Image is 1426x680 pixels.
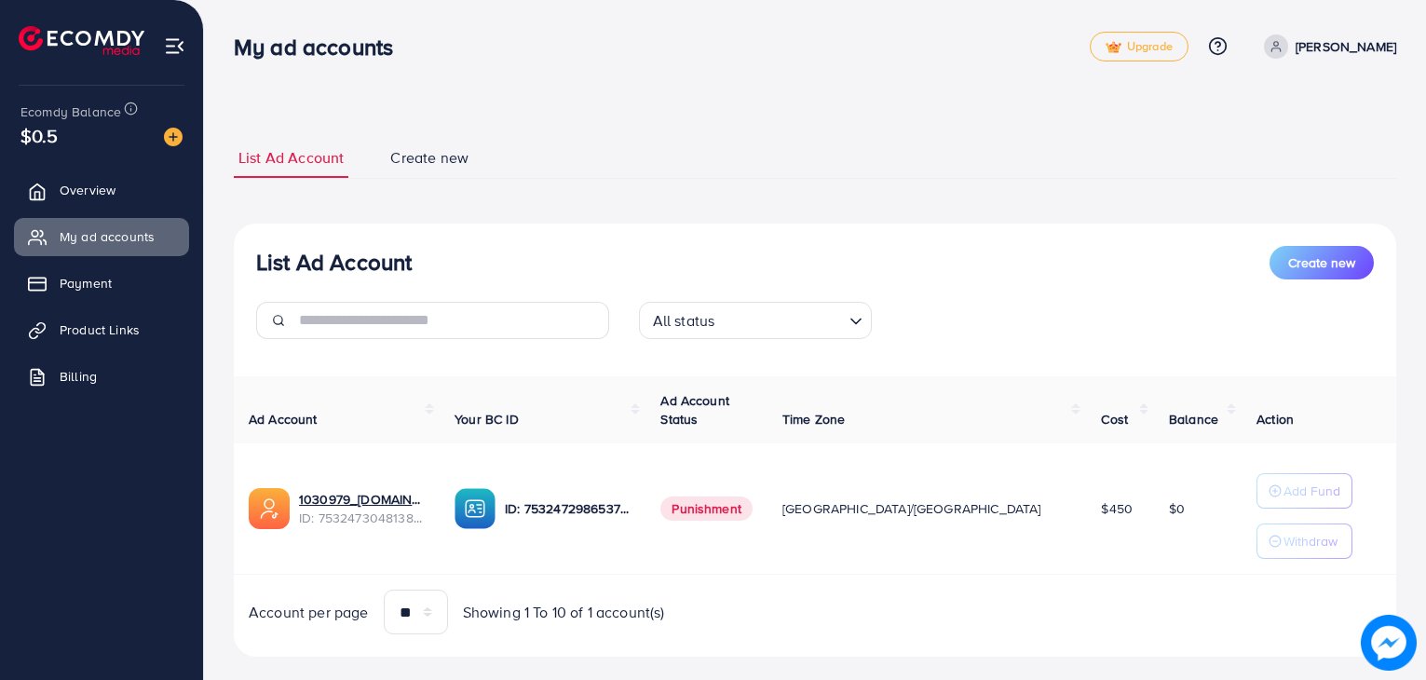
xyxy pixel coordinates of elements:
span: Upgrade [1106,40,1173,54]
img: tick [1106,41,1121,54]
span: Overview [60,181,115,199]
span: $0.5 [20,122,59,149]
span: Payment [60,274,112,292]
span: Showing 1 To 10 of 1 account(s) [463,602,665,623]
a: Overview [14,171,189,209]
span: Ecomdy Balance [20,102,121,121]
span: Action [1256,410,1294,428]
button: Create new [1270,246,1374,279]
img: image [164,128,183,146]
span: $450 [1101,499,1133,518]
a: 1030979_[DOMAIN_NAME]_1753790567962 [299,490,425,509]
a: Billing [14,358,189,395]
span: Your BC ID [455,410,519,428]
div: Search for option [639,302,872,339]
span: Balance [1169,410,1218,428]
span: List Ad Account [238,147,344,169]
img: ic-ads-acc.e4c84228.svg [249,488,290,529]
img: logo [19,26,144,55]
div: <span class='underline'>1030979_CharmThings.pk_1753790567962</span></br>7532473048138891265 [299,490,425,528]
span: Account per page [249,602,369,623]
span: Create new [1288,253,1355,272]
button: Withdraw [1256,524,1352,559]
h3: My ad accounts [234,34,408,61]
span: [GEOGRAPHIC_DATA]/[GEOGRAPHIC_DATA] [782,499,1041,518]
span: All status [649,307,719,334]
h3: List Ad Account [256,249,412,276]
span: Ad Account Status [660,391,729,428]
span: My ad accounts [60,227,155,246]
img: menu [164,35,185,57]
img: ic-ba-acc.ded83a64.svg [455,488,496,529]
p: ID: 7532472986537459728 [505,497,631,520]
span: Punishment [660,496,753,521]
button: Add Fund [1256,473,1352,509]
a: Product Links [14,311,189,348]
span: Billing [60,367,97,386]
input: Search for option [720,304,841,334]
span: Create new [390,147,469,169]
span: ID: 7532473048138891265 [299,509,425,527]
a: Payment [14,265,189,302]
p: Withdraw [1283,530,1338,552]
p: Add Fund [1283,480,1340,502]
span: Product Links [60,320,140,339]
p: [PERSON_NAME] [1296,35,1396,58]
a: [PERSON_NAME] [1256,34,1396,59]
a: tickUpgrade [1090,32,1188,61]
span: Time Zone [782,410,845,428]
a: My ad accounts [14,218,189,255]
span: Cost [1101,410,1128,428]
span: Ad Account [249,410,318,428]
span: $0 [1169,499,1185,518]
img: image [1361,615,1417,671]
